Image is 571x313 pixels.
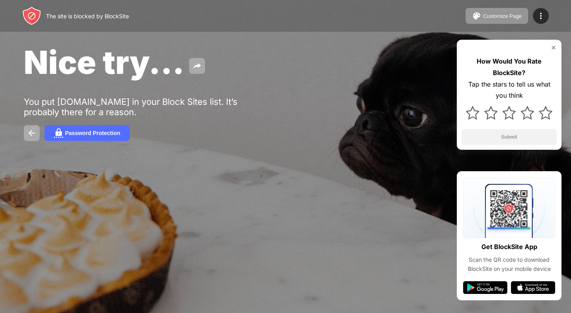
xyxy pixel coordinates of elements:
[539,106,552,120] img: star.svg
[502,106,516,120] img: star.svg
[22,6,41,25] img: header-logo.svg
[44,125,130,141] button: Password Protection
[463,178,555,238] img: qrcode.svg
[463,281,508,294] img: google-play.svg
[521,106,534,120] img: star.svg
[462,56,557,79] div: How Would You Rate BlockSite?
[46,13,129,19] div: The site is blocked by BlockSite
[54,128,63,138] img: password.svg
[462,79,557,102] div: Tap the stars to tell us what you think
[24,43,184,81] span: Nice try...
[27,128,36,138] img: back.svg
[24,97,269,117] div: You put [DOMAIN_NAME] in your Block Sites list. It’s probably there for a reason.
[466,106,479,120] img: star.svg
[472,11,481,21] img: pallet.svg
[65,130,120,136] div: Password Protection
[550,44,557,51] img: rate-us-close.svg
[511,281,555,294] img: app-store.svg
[463,255,555,273] div: Scan the QR code to download BlockSite on your mobile device
[483,13,522,19] div: Customize Page
[192,61,202,71] img: share.svg
[462,129,557,145] button: Submit
[536,11,546,21] img: menu-icon.svg
[481,241,537,253] div: Get BlockSite App
[484,106,498,120] img: star.svg
[466,8,528,24] button: Customize Page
